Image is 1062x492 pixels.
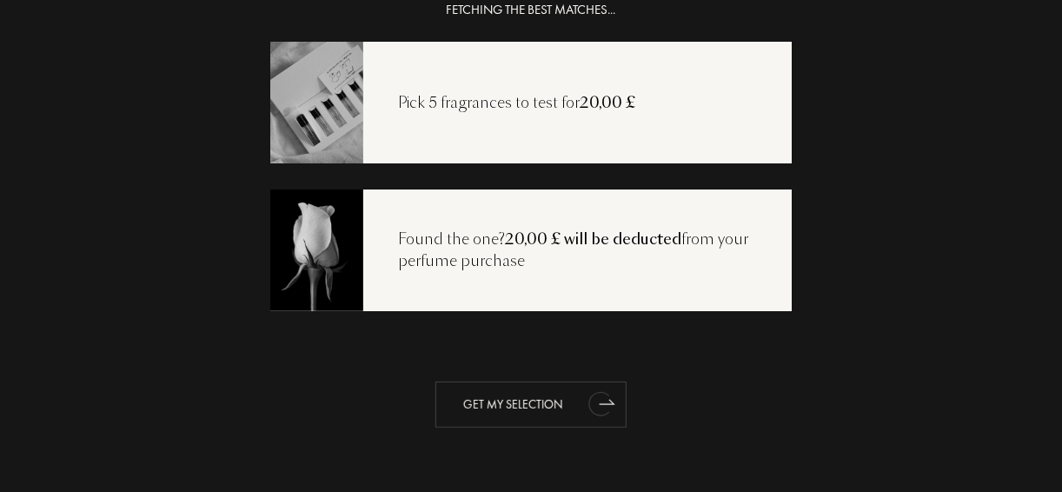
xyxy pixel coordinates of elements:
img: recoload3.png [269,187,363,312]
span: 20,00 £ [580,92,635,113]
div: Pick 5 fragrances to test for [363,92,670,115]
div: Found the one? from your perfume purchase [363,229,792,273]
span: 20,00 £ will be deducted [505,229,681,249]
img: recoload1.png [269,39,363,164]
div: animation [584,386,619,421]
div: Get my selection [435,382,627,428]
